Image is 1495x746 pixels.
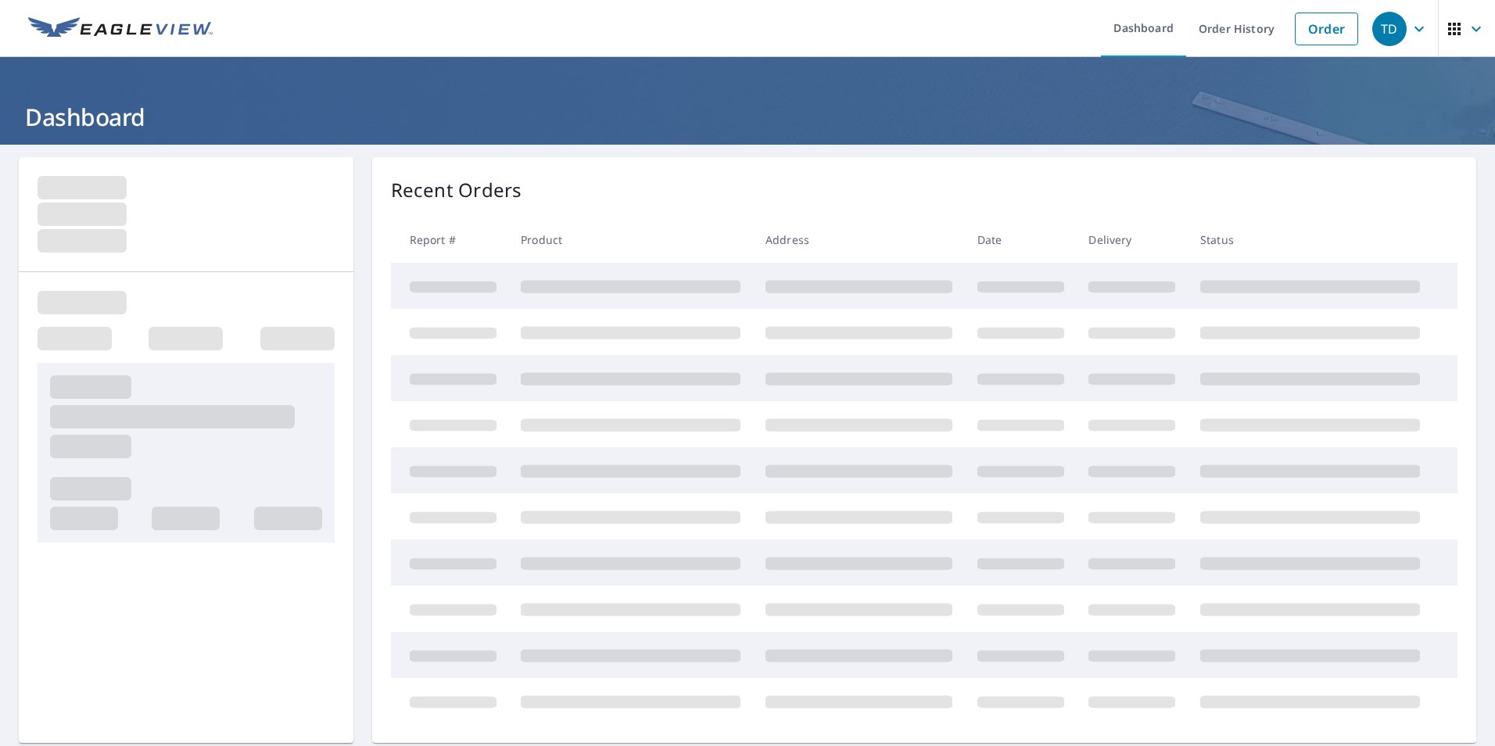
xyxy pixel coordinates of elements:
th: Status [1188,217,1432,263]
div: TD [1372,12,1407,46]
th: Date [965,217,1077,263]
th: Address [753,217,965,263]
h1: Dashboard [19,101,1476,133]
a: Order [1295,13,1358,45]
p: Recent Orders [391,176,522,204]
img: EV Logo [28,17,213,41]
th: Delivery [1076,217,1188,263]
th: Report # [391,217,509,263]
th: Product [508,217,753,263]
